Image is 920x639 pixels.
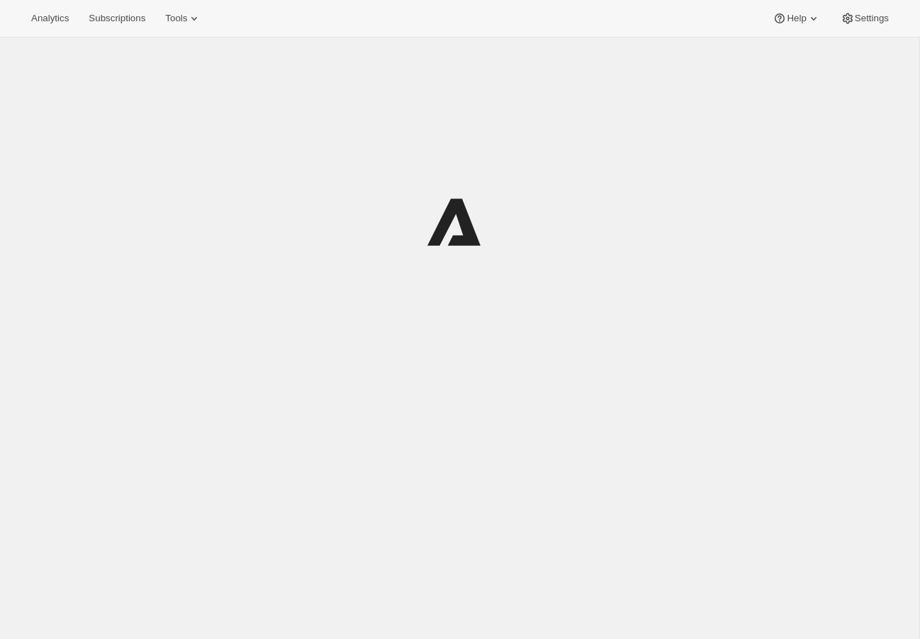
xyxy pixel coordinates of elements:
button: Analytics [23,9,77,28]
span: Settings [855,13,889,24]
span: Tools [165,13,187,24]
button: Settings [832,9,897,28]
span: Help [787,13,806,24]
span: Subscriptions [89,13,145,24]
button: Subscriptions [80,9,154,28]
span: Analytics [31,13,69,24]
button: Tools [157,9,210,28]
button: Help [764,9,829,28]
